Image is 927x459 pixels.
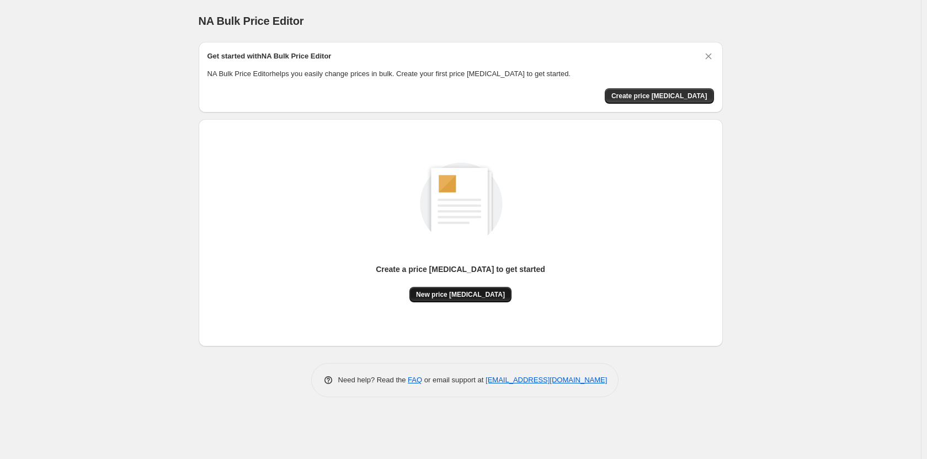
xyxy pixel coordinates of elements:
p: NA Bulk Price Editor helps you easily change prices in bulk. Create your first price [MEDICAL_DAT... [207,68,714,79]
span: or email support at [422,376,486,384]
button: New price [MEDICAL_DATA] [409,287,512,302]
a: [EMAIL_ADDRESS][DOMAIN_NAME] [486,376,607,384]
h2: Get started with NA Bulk Price Editor [207,51,332,62]
a: FAQ [408,376,422,384]
button: Dismiss card [703,51,714,62]
span: New price [MEDICAL_DATA] [416,290,505,299]
span: Need help? Read the [338,376,408,384]
p: Create a price [MEDICAL_DATA] to get started [376,264,545,275]
span: Create price [MEDICAL_DATA] [611,92,707,100]
button: Create price change job [605,88,714,104]
span: NA Bulk Price Editor [199,15,304,27]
